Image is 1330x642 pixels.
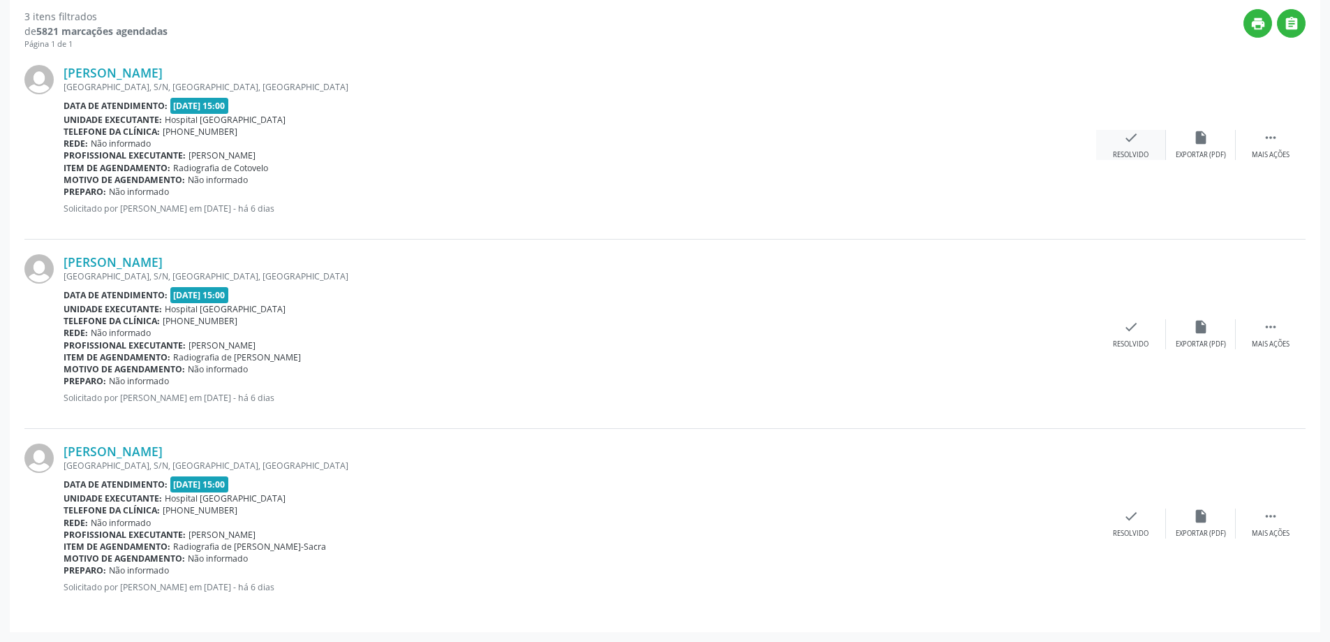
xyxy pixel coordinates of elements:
[36,24,168,38] strong: 5821 marcações agendadas
[109,375,169,387] span: Não informado
[64,493,162,504] b: Unidade executante:
[1113,340,1148,349] div: Resolvido
[64,460,1096,472] div: [GEOGRAPHIC_DATA], S/N, [GEOGRAPHIC_DATA], [GEOGRAPHIC_DATA]
[1284,16,1299,31] i: 
[24,65,54,94] img: img
[163,126,237,138] span: [PHONE_NUMBER]
[1250,16,1266,31] i: print
[170,476,229,493] span: [DATE] 15:00
[64,351,170,363] b: Item de agendamento:
[1176,529,1226,539] div: Exportar (PDF)
[64,100,168,112] b: Data de atendimento:
[64,65,163,80] a: [PERSON_NAME]
[64,303,162,315] b: Unidade executante:
[64,375,106,387] b: Preparo:
[64,479,168,490] b: Data de atendimento:
[188,174,248,186] span: Não informado
[1263,509,1278,524] i: 
[64,174,185,186] b: Motivo de agendamento:
[64,363,185,375] b: Motivo de agendamento:
[64,203,1096,214] p: Solicitado por [PERSON_NAME] em [DATE] - há 6 dias
[64,553,185,564] b: Motivo de agendamento:
[64,114,162,126] b: Unidade executante:
[1243,9,1272,38] button: print
[1123,130,1139,145] i: check
[64,529,186,541] b: Profissional executante:
[163,315,237,327] span: [PHONE_NUMBER]
[1113,529,1148,539] div: Resolvido
[24,9,168,24] div: 3 itens filtrados
[170,98,229,114] span: [DATE] 15:00
[1123,319,1139,335] i: check
[1252,529,1290,539] div: Mais ações
[173,162,268,174] span: Radiografia de Cotovelo
[64,162,170,174] b: Item de agendamento:
[189,149,256,161] span: [PERSON_NAME]
[109,186,169,198] span: Não informado
[64,541,170,553] b: Item de agendamento:
[24,38,168,50] div: Página 1 de 1
[64,254,163,270] a: [PERSON_NAME]
[64,327,88,339] b: Rede:
[1277,9,1306,38] button: 
[64,340,186,351] b: Profissional executante:
[91,138,151,149] span: Não informado
[64,81,1096,93] div: [GEOGRAPHIC_DATA], S/N, [GEOGRAPHIC_DATA], [GEOGRAPHIC_DATA]
[173,541,326,553] span: Radiografia de [PERSON_NAME]-Sacra
[1123,509,1139,524] i: check
[188,363,248,375] span: Não informado
[1176,150,1226,160] div: Exportar (PDF)
[64,289,168,301] b: Data de atendimento:
[1252,150,1290,160] div: Mais ações
[64,564,106,576] b: Preparo:
[165,303,286,315] span: Hospital [GEOGRAPHIC_DATA]
[91,517,151,529] span: Não informado
[173,351,301,363] span: Radiografia de [PERSON_NAME]
[64,504,160,516] b: Telefone da clínica:
[64,270,1096,282] div: [GEOGRAPHIC_DATA], S/N, [GEOGRAPHIC_DATA], [GEOGRAPHIC_DATA]
[64,392,1096,404] p: Solicitado por [PERSON_NAME] em [DATE] - há 6 dias
[64,517,88,529] b: Rede:
[189,529,256,541] span: [PERSON_NAME]
[64,126,160,138] b: Telefone da clínica:
[1252,340,1290,349] div: Mais ações
[1176,340,1226,349] div: Exportar (PDF)
[109,564,169,576] span: Não informado
[24,444,54,473] img: img
[1263,130,1278,145] i: 
[64,149,186,161] b: Profissional executante:
[1193,509,1209,524] i: insert_drive_file
[64,186,106,198] b: Preparo:
[188,553,248,564] span: Não informado
[1113,150,1148,160] div: Resolvido
[165,114,286,126] span: Hospital [GEOGRAPHIC_DATA]
[24,254,54,284] img: img
[64,581,1096,593] p: Solicitado por [PERSON_NAME] em [DATE] - há 6 dias
[1263,319,1278,335] i: 
[91,327,151,339] span: Não informado
[24,24,168,38] div: de
[189,340,256,351] span: [PERSON_NAME]
[165,493,286,504] span: Hospital [GEOGRAPHIC_DATA]
[170,287,229,303] span: [DATE] 15:00
[1193,130,1209,145] i: insert_drive_file
[64,315,160,327] b: Telefone da clínica:
[64,138,88,149] b: Rede:
[163,504,237,516] span: [PHONE_NUMBER]
[1193,319,1209,335] i: insert_drive_file
[64,444,163,459] a: [PERSON_NAME]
